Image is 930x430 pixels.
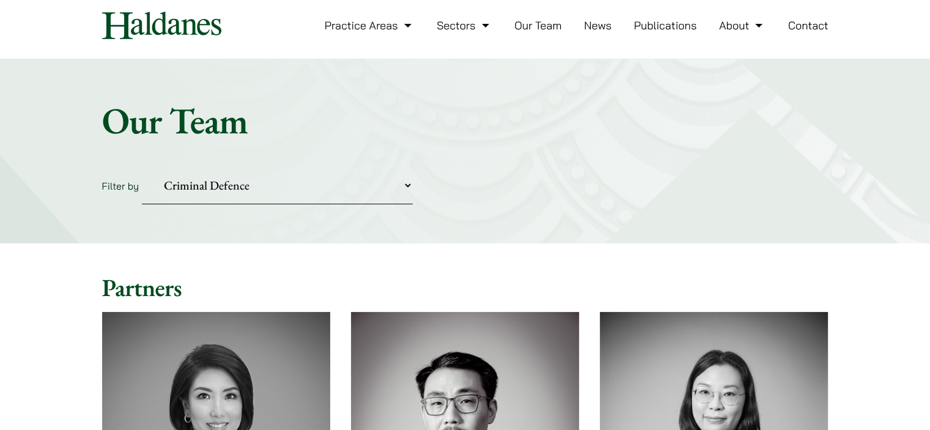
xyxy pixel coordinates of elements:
a: Practice Areas [325,18,415,32]
h1: Our Team [102,98,829,143]
a: Sectors [437,18,492,32]
a: News [584,18,611,32]
h2: Partners [102,273,829,302]
img: Logo of Haldanes [102,12,221,39]
a: Our Team [514,18,561,32]
label: Filter by [102,180,139,192]
a: About [719,18,766,32]
a: Contact [788,18,829,32]
a: Publications [634,18,697,32]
